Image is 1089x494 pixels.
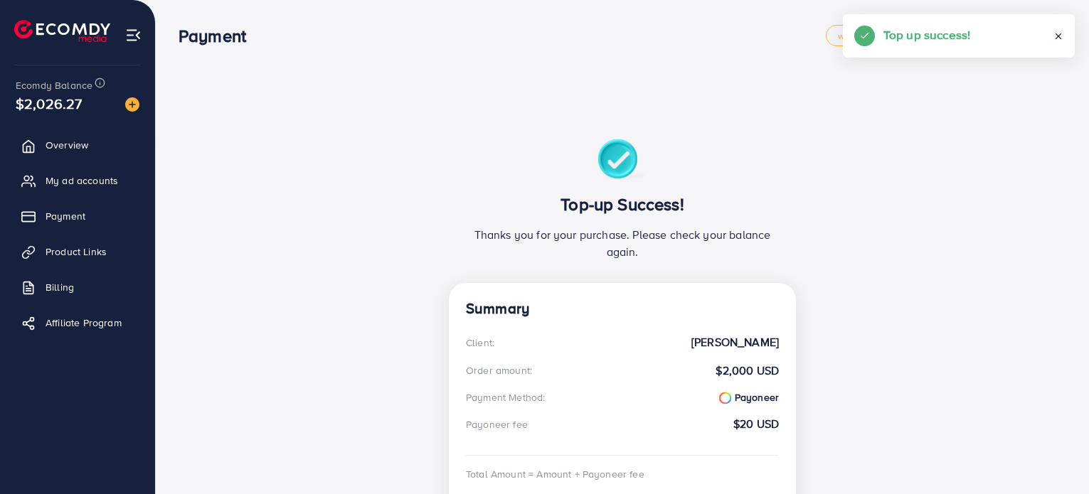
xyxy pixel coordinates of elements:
p: Thanks you for your purchase. Please check your balance again. [466,226,779,260]
span: Payment [46,209,85,223]
h5: Top up success! [883,26,970,44]
span: Billing [46,280,74,294]
span: Affiliate Program [46,316,122,330]
img: success [597,139,648,183]
div: Payment Method: [466,390,545,404]
h3: Top-up Success! [466,194,779,215]
h4: Summary [466,300,779,318]
a: Billing [11,273,144,301]
a: My ad accounts [11,166,144,195]
div: Order amount: [466,363,532,377]
h3: Payment [179,26,257,46]
span: Product Links [46,245,107,259]
img: logo [14,20,110,42]
span: Overview [46,138,88,152]
span: $2,026.27 [16,93,82,114]
a: Overview [11,131,144,159]
a: Payment [11,202,144,230]
span: Ecomdy Balance [16,78,92,92]
div: Payoneer fee [466,417,528,431]
strong: $20 USD [733,416,779,432]
a: Affiliate Program [11,308,144,337]
img: image [125,97,139,112]
span: My ad accounts [46,173,118,188]
strong: Payoneer [719,390,779,404]
strong: $2,000 USD [716,363,779,379]
a: Product Links [11,237,144,266]
div: Client: [466,335,494,350]
img: menu [125,27,142,43]
strong: [PERSON_NAME] [691,334,779,350]
img: payoneer [719,392,731,404]
div: Total Amount = Amount + Payoneer fee [466,467,779,481]
span: white_agency [838,31,896,41]
a: white_agency [826,25,908,46]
